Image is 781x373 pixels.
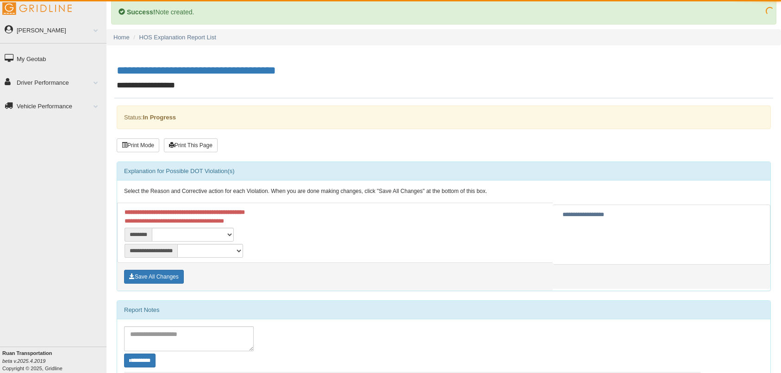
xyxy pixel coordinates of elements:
[113,34,130,41] a: Home
[164,138,218,152] button: Print This Page
[117,106,771,129] div: Status:
[117,180,770,203] div: Select the Reason and Corrective action for each Violation. When you are done making changes, cli...
[2,349,106,372] div: Copyright © 2025, Gridline
[124,270,184,284] button: Save
[2,2,72,15] img: Gridline
[127,8,155,16] b: Success!
[117,162,770,180] div: Explanation for Possible DOT Violation(s)
[117,301,770,319] div: Report Notes
[124,354,156,367] button: Change Filter Options
[117,138,159,152] button: Print Mode
[2,358,45,364] i: beta v.2025.4.2019
[139,34,216,41] a: HOS Explanation Report List
[2,350,52,356] b: Ruan Transportation
[143,114,176,121] strong: In Progress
